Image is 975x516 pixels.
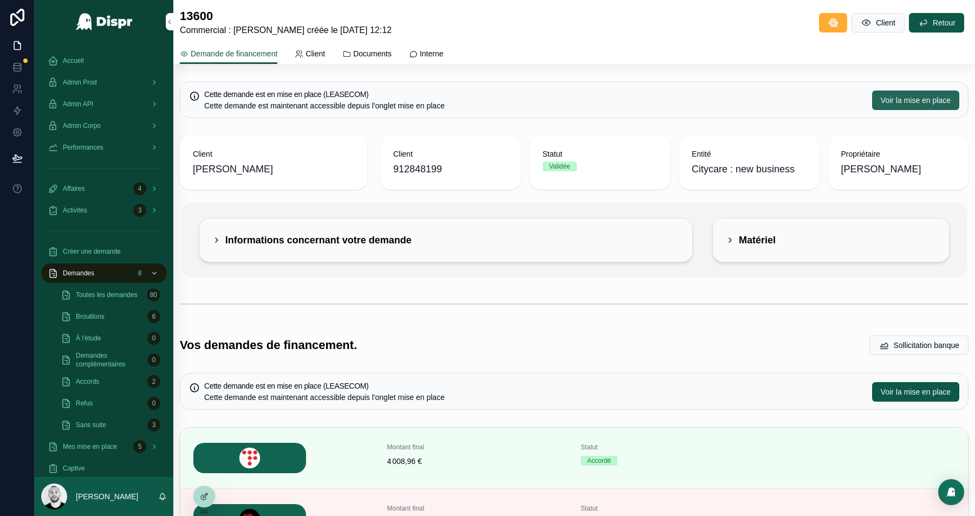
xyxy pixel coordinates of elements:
a: Accords2 [54,372,167,391]
span: Client [193,149,354,159]
a: Performances [41,138,167,157]
a: Demande de financement [180,44,277,64]
span: Mes mise en place [63,442,117,451]
span: Entité [692,149,807,159]
span: Sollicitation banque [894,340,959,351]
div: 3 [133,204,146,217]
span: Brouillons [76,312,105,321]
span: Citycare : new business [692,162,795,177]
button: Sollicitation banque [869,336,968,355]
a: Sans suite3 [54,415,167,435]
button: Voir la mise en place [872,91,959,110]
div: 2 [147,375,160,388]
span: Commercial : [PERSON_NAME] créée le [DATE] 12:12 [180,24,392,37]
div: 0 [147,397,160,410]
div: Cette demande est maintenant accessible depuis l'onglet mise en place [204,392,863,403]
span: Client [305,48,325,59]
span: Admin Prod [63,78,97,87]
span: Statut [581,443,762,451]
span: Statut [543,149,658,159]
div: 0 [147,332,160,345]
span: À l'étude [76,334,101,343]
a: Admin Corpo [41,116,167,136]
h1: 13600 [180,9,392,24]
h5: Cette demande est en mise en place (LEASECOM) [204,91,863,98]
span: Propriétaire [841,149,956,159]
div: Cette demande est maintenant accessible depuis l'onglet mise en place [204,100,863,111]
a: Admin API [41,94,167,114]
div: 8 [133,267,146,280]
p: [PERSON_NAME] [76,491,138,502]
span: Activités [63,206,87,215]
a: Créer une demande [41,242,167,261]
span: 4 008,96 € [387,456,568,467]
span: 912848199 [393,162,508,177]
div: 0 [147,353,160,366]
a: Mes mise en place5 [41,437,167,456]
a: Toutes les demandes80 [54,285,167,305]
div: 6 [147,310,160,323]
span: Montant final [387,443,568,451]
div: 4 [133,182,146,195]
a: Refus0 [54,394,167,413]
a: Activités3 [41,201,167,220]
div: Accordé [587,456,611,466]
span: Client [393,149,508,159]
h2: Matériel [739,231,776,249]
a: Admin Prod [41,73,167,92]
span: Performances [63,143,103,152]
span: Captive [63,464,85,473]
span: [PERSON_NAME] [841,162,921,177]
span: [PERSON_NAME] [193,162,273,177]
span: Toutes les demandes [76,291,137,299]
a: Documents [342,44,392,66]
span: Retour [933,17,955,28]
button: Voir la mise en place [872,382,959,402]
a: Demandes complémentaires0 [54,350,167,370]
span: Client [876,17,895,28]
span: Cette demande est maintenant accessible depuis l'onglet mise en place [204,101,445,110]
span: Créer une demande [63,247,121,256]
div: scrollable content [35,43,173,477]
a: Demandes8 [41,263,167,283]
span: Demande de financement [191,48,277,59]
div: Open Intercom Messenger [938,479,964,505]
a: Accueil [41,51,167,70]
img: App logo [75,13,133,30]
a: Captive [41,459,167,478]
h1: Vos demandes de financement. [180,338,357,353]
a: Brouillons6 [54,307,167,326]
a: À l'étude0 [54,328,167,348]
h2: Informations concernant votre demande [225,231,412,249]
div: Validée [549,162,570,171]
span: Accords [76,377,99,386]
a: Client [295,44,325,66]
div: 3 [147,418,160,431]
button: Client [851,13,905,33]
span: Demandes complémentaires [76,351,143,369]
span: Montant final [387,504,568,513]
span: Sans suite [76,421,106,429]
button: Retour [909,13,964,33]
span: Refus [76,399,93,408]
span: Statut [581,504,762,513]
a: Affaires4 [41,179,167,198]
span: Documents [353,48,392,59]
span: Affaires [63,184,84,193]
div: 5 [133,440,146,453]
span: Admin Corpo [63,121,101,130]
span: Demandes [63,269,94,278]
span: Accueil [63,56,84,65]
span: Voir la mise en place [881,95,951,106]
a: Interne [409,44,444,66]
h5: Cette demande est en mise en place (LEASECOM) [204,382,863,390]
span: Voir la mise en place [881,386,951,397]
span: Interne [420,48,444,59]
span: Admin API [63,100,93,108]
div: 80 [147,288,160,301]
img: LEASECOM.png [193,443,306,473]
span: Cette demande est maintenant accessible depuis l'onglet mise en place [204,393,445,402]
